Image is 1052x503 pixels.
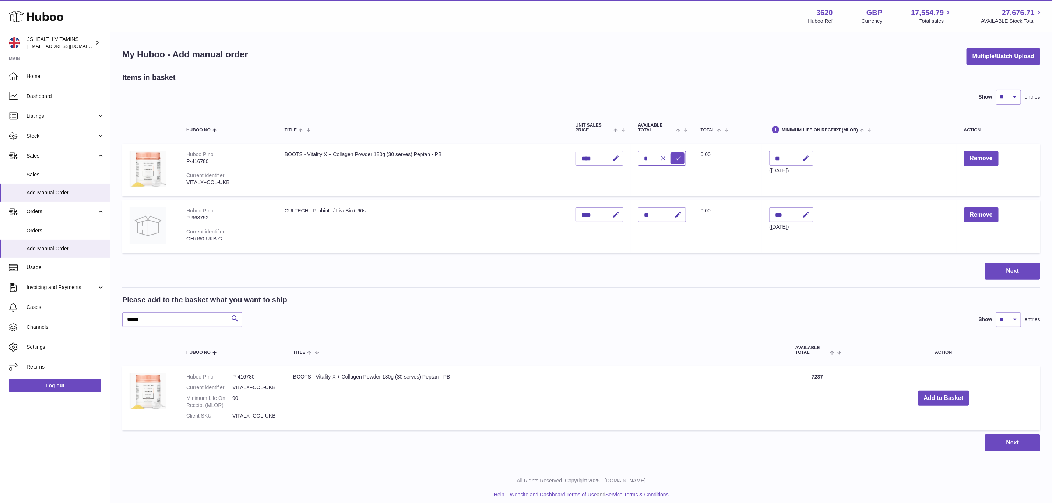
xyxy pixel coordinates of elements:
a: 27,676.71 AVAILABLE Stock Total [981,8,1043,25]
dd: VITALX+COL-UKB [232,384,278,391]
span: [EMAIL_ADDRESS][DOMAIN_NAME] [27,43,108,49]
span: Invoicing and Payments [27,284,97,291]
button: Remove [964,151,999,166]
div: Current identifier [186,172,225,178]
td: BOOTS - Vitality X + Collagen Powder 180g (30 serves) Peptan - PB [277,144,568,196]
div: VITALX+COL-UKB [186,179,270,186]
a: Log out [9,379,101,392]
span: Huboo no [186,350,211,355]
span: AVAILABLE Stock Total [981,18,1043,25]
td: 7237 [788,366,847,430]
dt: Current identifier [186,384,232,391]
td: BOOTS - Vitality X + Collagen Powder 180g (30 serves) Peptan - PB [286,366,788,430]
h2: Please add to the basket what you want to ship [122,295,287,305]
td: CULTECH - Probiotic/ LiveBio+ 60s [277,200,568,253]
button: Next [985,263,1040,280]
div: JSHEALTH VITAMINS [27,36,94,50]
span: Sales [27,171,105,178]
span: entries [1025,94,1040,101]
span: Sales [27,152,97,159]
span: Huboo no [186,128,211,133]
div: ([DATE]) [769,224,813,231]
img: BOOTS - Vitality X + Collagen Powder 180g (30 serves) Peptan - PB [130,151,166,187]
span: Stock [27,133,97,140]
span: Add Manual Order [27,245,105,252]
span: AVAILABLE Total [638,123,675,133]
dd: P-416780 [232,373,278,380]
span: entries [1025,316,1040,323]
span: 0.00 [701,208,711,214]
span: Orders [27,208,97,215]
a: Help [494,492,504,497]
div: Action [964,128,1033,133]
label: Show [979,94,992,101]
button: Add to Basket [918,391,970,406]
span: Channels [27,324,105,331]
div: Huboo Ref [808,18,833,25]
strong: 3620 [816,8,833,18]
span: 27,676.71 [1002,8,1035,18]
span: Total [701,128,715,133]
span: Add Manual Order [27,189,105,196]
h2: Items in basket [122,73,176,82]
button: Multiple/Batch Upload [967,48,1040,65]
img: internalAdmin-3620@internal.huboo.com [9,37,20,48]
span: Usage [27,264,105,271]
span: 17,554.79 [911,8,944,18]
strong: GBP [866,8,882,18]
img: BOOTS - Vitality X + Collagen Powder 180g (30 serves) Peptan - PB [130,373,166,409]
span: Title [285,128,297,133]
span: Total sales [919,18,952,25]
span: Minimum Life On Receipt (MLOR) [782,128,858,133]
a: Service Terms & Conditions [605,492,669,497]
img: CULTECH - Probiotic/ LiveBio+ 60s [130,207,166,244]
dd: VITALX+COL-UKB [232,412,278,419]
span: Title [293,350,305,355]
a: 17,554.79 Total sales [911,8,952,25]
dt: Client SKU [186,412,232,419]
dt: Huboo P no [186,373,232,380]
div: Huboo P no [186,151,214,157]
span: Home [27,73,105,80]
span: Settings [27,344,105,351]
span: Orders [27,227,105,234]
li: and [507,491,669,498]
label: Show [979,316,992,323]
button: Next [985,434,1040,451]
span: Returns [27,363,105,370]
th: Action [847,338,1040,362]
h1: My Huboo - Add manual order [122,49,248,60]
span: Cases [27,304,105,311]
span: AVAILABLE Total [795,345,828,355]
a: Website and Dashboard Terms of Use [510,492,597,497]
span: Listings [27,113,97,120]
div: GH+I60-UKB-C [186,235,270,242]
span: Unit Sales Price [576,123,612,133]
div: P-416780 [186,158,270,165]
dt: Minimum Life On Receipt (MLOR) [186,395,232,409]
div: Current identifier [186,229,225,235]
div: Huboo P no [186,208,214,214]
span: Dashboard [27,93,105,100]
span: 0.00 [701,151,711,157]
p: All Rights Reserved. Copyright 2025 - [DOMAIN_NAME] [116,477,1046,484]
div: ([DATE]) [769,167,813,174]
div: Currency [862,18,883,25]
dd: 90 [232,395,278,409]
div: P-968752 [186,214,270,221]
button: Remove [964,207,999,222]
